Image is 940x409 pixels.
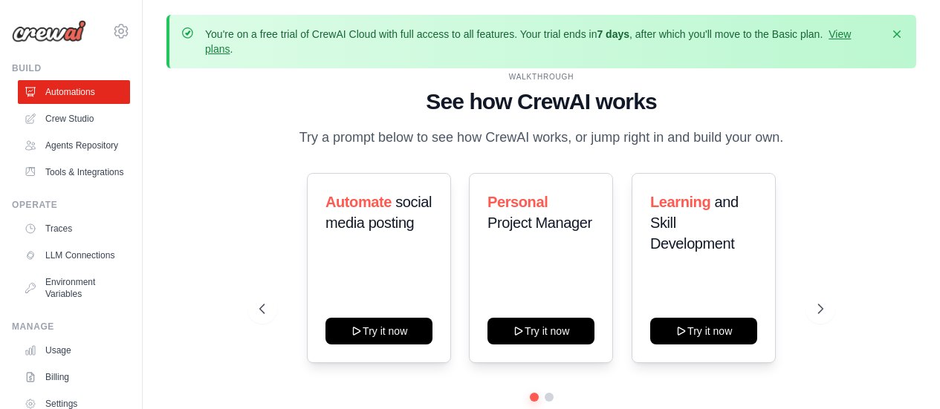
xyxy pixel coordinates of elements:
[18,365,130,389] a: Billing
[650,194,710,210] span: Learning
[18,107,130,131] a: Crew Studio
[292,127,791,148] p: Try a prompt below to see how CrewAI works, or jump right in and build your own.
[18,338,130,362] a: Usage
[259,88,823,115] h1: See how CrewAI works
[18,160,130,184] a: Tools & Integrations
[325,194,432,231] span: social media posting
[12,199,130,211] div: Operate
[18,217,130,241] a: Traces
[18,243,130,267] a: LLM Connections
[205,27,881,56] p: You're on a free trial of CrewAI Cloud with full access to all features. Your trial ends in , aft...
[12,20,86,42] img: Logo
[597,28,629,40] strong: 7 days
[866,338,940,409] iframe: Chat Widget
[487,318,594,344] button: Try it now
[650,318,757,344] button: Try it now
[18,270,130,306] a: Environment Variables
[325,318,432,344] button: Try it now
[487,215,592,231] span: Project Manager
[12,321,130,333] div: Manage
[487,194,548,210] span: Personal
[18,134,130,157] a: Agents Repository
[325,194,392,210] span: Automate
[18,80,130,104] a: Automations
[259,71,823,82] div: WALKTHROUGH
[650,194,739,252] span: and Skill Development
[12,62,130,74] div: Build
